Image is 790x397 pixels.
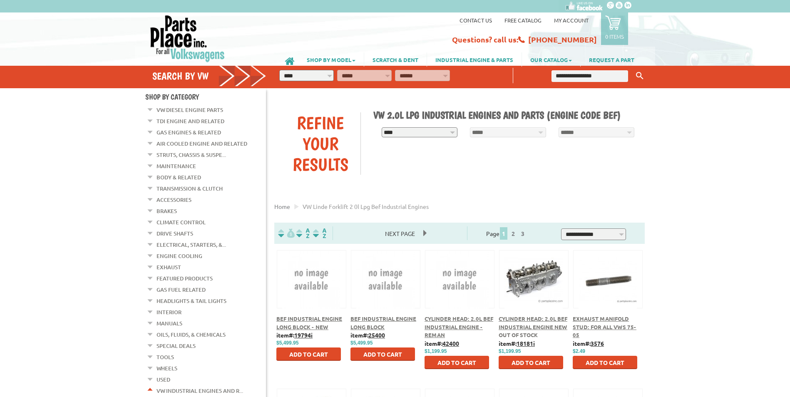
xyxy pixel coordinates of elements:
a: Used [157,374,170,385]
button: Add to Cart [425,356,489,369]
h4: Shop By Category [145,92,266,101]
img: filterpricelow.svg [278,228,295,238]
span: Add to Cart [586,359,624,366]
a: Cylinder Head: 2.0L BEF Industrial Engine - Reman [425,315,493,338]
span: Add to Cart [363,350,402,358]
span: Next Page [377,227,423,240]
a: Struts, Chassis & Suspe... [157,149,226,160]
span: 1 [500,227,507,240]
span: $1,199.95 [425,348,447,354]
h4: Search by VW [152,70,266,82]
button: Add to Cart [276,347,341,361]
b: item#: [350,331,385,339]
span: Add to Cart [289,350,328,358]
span: $5,499.95 [276,340,298,346]
a: Manuals [157,318,182,329]
a: REQUEST A PART [581,52,643,67]
u: 3576 [591,340,604,347]
span: $1,199.95 [499,348,521,354]
a: Exhaust [157,262,181,273]
a: Cylinder Head: 2.0L BEF Industrial Engine New [499,315,567,330]
a: Next Page [377,230,423,237]
a: Gas Fuel Related [157,284,206,295]
a: INDUSTRIAL ENGINE & PARTS [427,52,522,67]
a: Accessories [157,194,191,205]
a: 0 items [601,12,628,45]
a: Headlights & Tail Lights [157,295,226,306]
b: item#: [573,340,604,347]
button: Add to Cart [350,347,415,361]
a: OUR CATALOG [522,52,580,67]
b: item#: [425,340,459,347]
button: Keyword Search [633,69,646,83]
a: Featured Products [157,273,213,284]
a: Special Deals [157,340,196,351]
a: Maintenance [157,161,196,171]
a: SCRATCH & DENT [364,52,427,67]
u: 42400 [442,340,459,347]
span: $5,499.95 [350,340,373,346]
a: Contact us [460,17,492,24]
a: SHOP BY MODEL [298,52,364,67]
span: Add to Cart [437,359,476,366]
img: Sort by Sales Rank [311,228,328,238]
div: Refine Your Results [281,112,360,175]
a: Gas Engines & Related [157,127,221,138]
a: Brakes [157,206,177,216]
a: My Account [554,17,589,24]
a: Electrical, Starters, &... [157,239,226,250]
div: Page [467,226,547,240]
a: Tools [157,352,174,362]
a: Transmission & Clutch [157,183,223,194]
a: BEF Industrial Engine Long Block [350,315,416,330]
u: 18181i [517,340,535,347]
a: Free Catalog [504,17,542,24]
a: Climate Control [157,217,206,228]
span: Out of stock [499,331,538,338]
a: Wheels [157,363,177,374]
b: item#: [499,340,535,347]
p: 0 items [605,33,624,40]
button: Add to Cart [499,356,563,369]
a: Body & Related [157,172,201,183]
button: Add to Cart [573,356,637,369]
a: VW Industrial Engines and R... [157,385,243,396]
b: item#: [276,331,313,339]
a: Air Cooled Engine and Related [157,138,247,149]
u: 19794i [294,331,313,339]
a: TDI Engine and Related [157,116,224,127]
u: 25400 [368,331,385,339]
a: Oils, Fluids, & Chemicals [157,329,226,340]
a: VW Diesel Engine Parts [157,104,223,115]
span: VW linde forklift 2 0l lpg bef industrial engines [303,203,429,210]
img: Parts Place Inc! [149,15,226,62]
a: Interior [157,307,181,318]
a: Drive Shafts [157,228,193,239]
h1: VW 2.0L LPG Industrial Engines and Parts (Engine Code BEF) [373,109,639,121]
span: Add to Cart [512,359,550,366]
img: Sort by Headline [295,228,311,238]
span: $2.49 [573,348,585,354]
a: Home [274,203,290,210]
a: 3 [519,230,527,237]
a: Exhaust Manifold Stud: For All VWs 75-05 [573,315,636,338]
a: Engine Cooling [157,251,202,261]
a: BEF Industrial Engine Long Block - New [276,315,342,330]
a: 2 [509,230,517,237]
